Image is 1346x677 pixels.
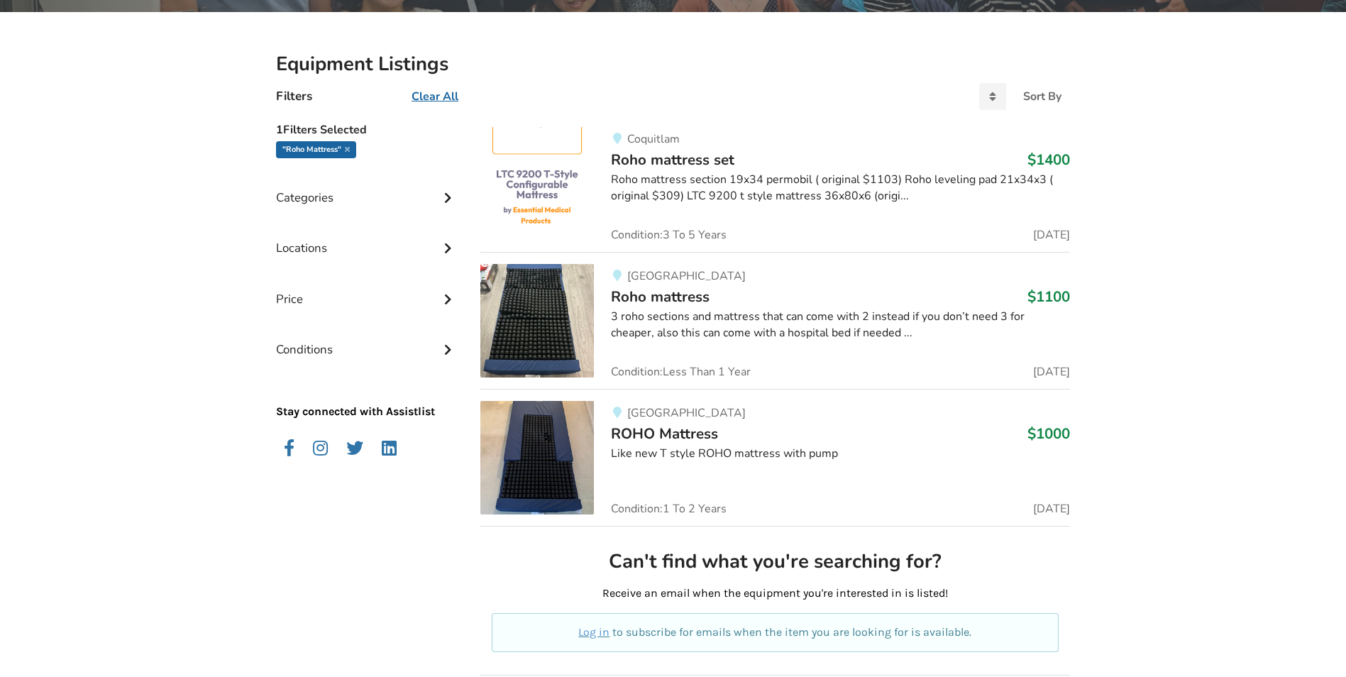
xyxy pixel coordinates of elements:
a: bedroom equipment-roho mattress setCoquitlamRoho mattress set$1400Roho mattress section 19x34 per... [480,127,1070,252]
div: Price [276,263,458,314]
img: bedroom equipment-roho mattress [480,264,594,378]
h3: $1000 [1027,424,1070,443]
span: Condition: 3 To 5 Years [611,229,727,241]
p: Receive an email when the equipment you're interested in is listed! [492,585,1059,602]
div: Categories [276,162,458,212]
div: Locations [276,212,458,263]
span: [DATE] [1033,229,1070,241]
p: to subscribe for emails when the item you are looking for is available. [509,624,1042,641]
p: Stay connected with Assistlist [276,364,458,420]
div: Sort By [1023,91,1061,102]
span: Roho mattress [611,287,710,307]
h3: $1400 [1027,150,1070,169]
span: [DATE] [1033,366,1070,378]
div: "roho mattress" [276,141,356,158]
h2: Equipment Listings [276,52,1070,77]
div: Conditions [276,314,458,364]
span: Condition: Less Than 1 Year [611,366,751,378]
h2: Can't find what you're searching for? [492,549,1059,574]
span: Coquitlam [627,131,680,147]
div: 3 roho sections and mattress that can come with 2 instead if you don’t need 3 for cheaper, also t... [611,309,1070,341]
span: [DATE] [1033,503,1070,514]
img: bedroom equipment-roho mattress set [480,127,594,241]
span: ROHO Mattress [611,424,718,444]
div: Like new T style ROHO mattress with pump [611,446,1070,462]
img: bedroom equipment-roho mattress [480,401,594,514]
a: bedroom equipment-roho mattress[GEOGRAPHIC_DATA]ROHO Mattress$1000Like new T style ROHO mattress ... [480,389,1070,526]
h5: 1 Filters Selected [276,116,458,141]
h3: $1100 [1027,287,1070,306]
div: Roho mattress section 19x34 permobil ( original $1103) Roho leveling pad 21x34x3 ( original $309)... [611,172,1070,204]
a: bedroom equipment-roho mattress [GEOGRAPHIC_DATA]Roho mattress$11003 roho sections and mattress t... [480,252,1070,389]
a: Log in [578,625,609,639]
h4: Filters [276,88,312,104]
span: [GEOGRAPHIC_DATA] [627,268,746,284]
u: Clear All [412,89,458,104]
span: Condition: 1 To 2 Years [611,503,727,514]
span: Roho mattress set [611,150,734,170]
span: [GEOGRAPHIC_DATA] [627,405,746,421]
